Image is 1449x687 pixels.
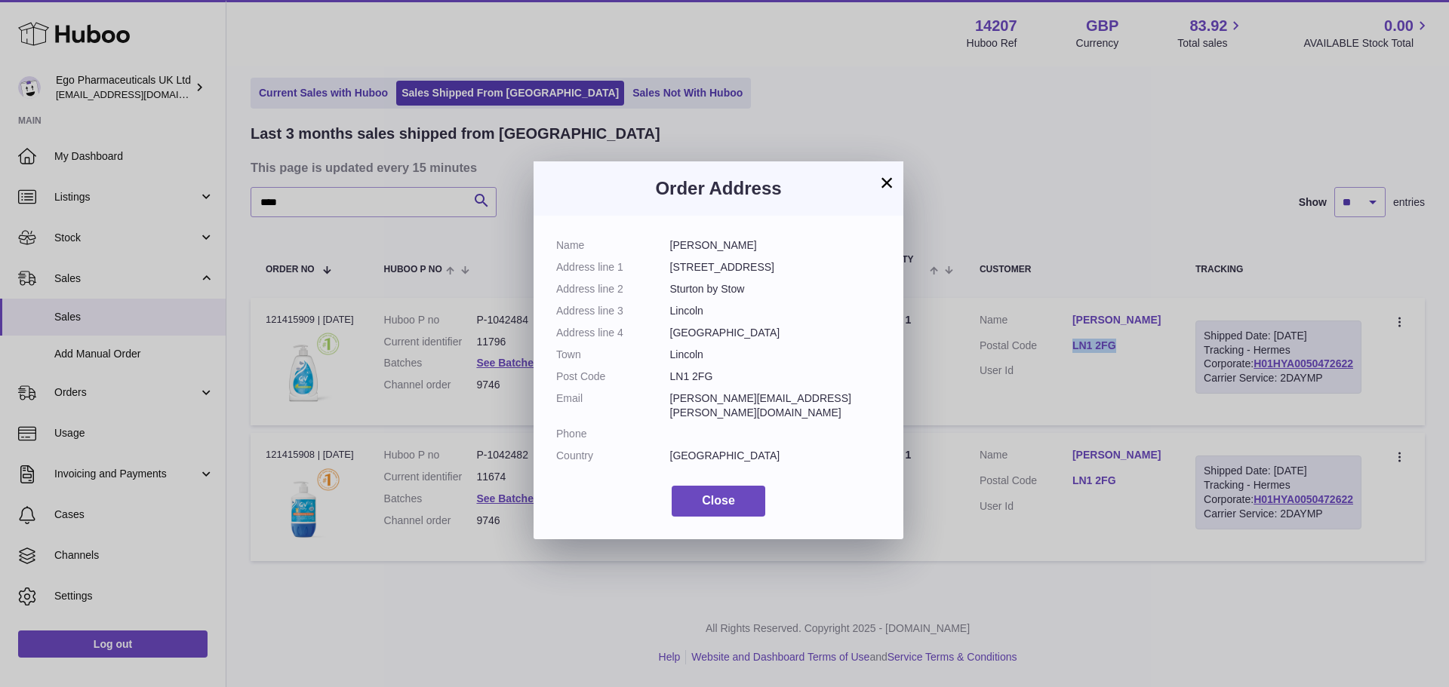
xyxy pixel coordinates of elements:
[672,486,765,517] button: Close
[556,348,670,362] dt: Town
[556,304,670,318] dt: Address line 3
[670,260,881,274] dd: [STREET_ADDRESS]
[878,173,896,192] button: ×
[670,449,881,463] dd: [GEOGRAPHIC_DATA]
[670,282,881,296] dd: Sturton by Stow
[556,238,670,253] dt: Name
[556,326,670,340] dt: Address line 4
[670,326,881,340] dd: [GEOGRAPHIC_DATA]
[556,391,670,420] dt: Email
[556,176,881,201] h3: Order Address
[670,304,881,318] dd: Lincoln
[670,238,881,253] dd: [PERSON_NAME]
[670,348,881,362] dd: Lincoln
[556,282,670,296] dt: Address line 2
[702,494,735,507] span: Close
[556,427,670,441] dt: Phone
[556,260,670,274] dt: Address line 1
[670,370,881,384] dd: LN1 2FG
[556,370,670,384] dt: Post Code
[670,391,881,420] dd: [PERSON_NAME][EMAIL_ADDRESS][PERSON_NAME][DOMAIN_NAME]
[556,449,670,463] dt: Country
